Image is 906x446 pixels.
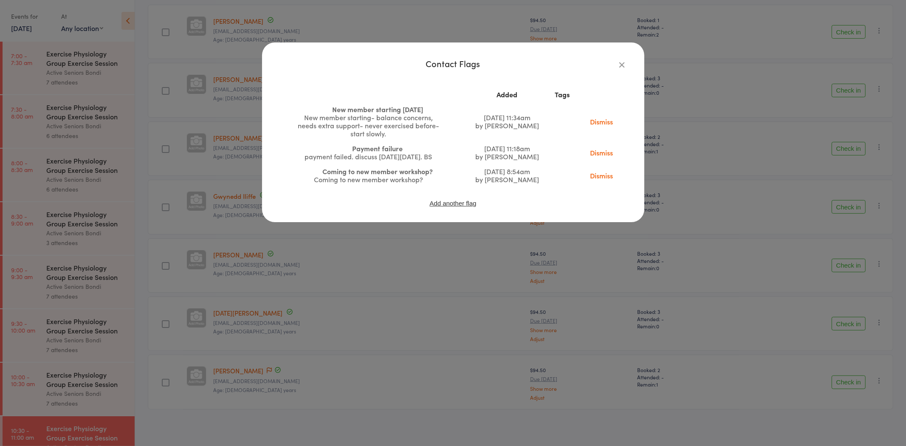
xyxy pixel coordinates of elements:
a: Dismiss this flag [584,171,619,180]
td: [DATE] 8:54am by [PERSON_NAME] [466,164,548,187]
span: Payment failure [352,144,403,153]
a: Dismiss this flag [584,148,619,157]
div: Coming to new member workshop? [294,175,443,183]
div: Contact Flags [279,59,627,68]
td: [DATE] 11:34am by [PERSON_NAME] [466,102,548,141]
td: [DATE] 11:18am by [PERSON_NAME] [466,141,548,164]
button: Add another flag [429,200,477,207]
div: payment failed. discuss [DATE][DATE]. BS [294,152,443,161]
th: Added [466,87,548,102]
div: New member starting- balance concerns, needs extra support- never exercised before- start slowly. [294,113,443,138]
span: Coming to new member workshop? [322,167,433,176]
th: Tags [548,87,576,102]
a: Dismiss this flag [584,117,619,126]
span: New member starting [DATE] [332,104,423,114]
